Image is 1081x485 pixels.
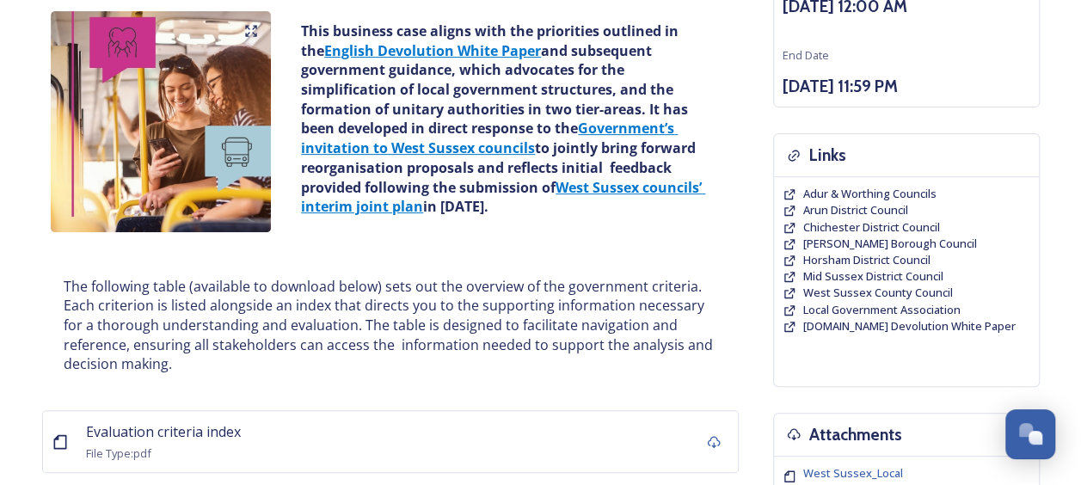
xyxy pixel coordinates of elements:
[783,74,1030,99] h3: [DATE] 11:59 PM
[803,186,937,201] span: Adur & Worthing Councils
[803,285,953,301] a: West Sussex County Council
[803,252,931,267] span: Horsham District Council
[803,268,943,284] span: Mid Sussex District Council
[803,202,908,218] a: Arun District Council
[809,422,902,447] h3: Attachments
[803,285,953,300] span: West Sussex County Council
[301,119,678,157] a: Government’s invitation to West Sussex councils
[803,318,1016,334] span: [DOMAIN_NAME] Devolution White Paper
[803,302,961,318] a: Local Government Association
[86,445,151,461] span: File Type: pdf
[803,236,977,252] a: [PERSON_NAME] Borough Council
[324,41,541,60] a: English Devolution White Paper
[423,197,488,216] strong: in [DATE].
[64,277,717,375] p: The following table (available to download below) sets out the overview of the government criteri...
[86,421,241,441] a: Evaluation criteria index
[86,422,241,441] span: Evaluation criteria index
[803,186,937,202] a: Adur & Worthing Councils
[783,47,829,63] span: End Date
[809,143,846,168] h3: Links
[1005,409,1055,459] button: Open Chat
[301,138,699,196] strong: to jointly bring forward reorganisation proposals and reflects initial feedback provided followin...
[803,252,931,268] a: Horsham District Council
[803,219,940,236] a: Chichester District Council
[301,21,682,60] strong: This business case aligns with the priorities outlined in the
[803,268,943,285] a: Mid Sussex District Council
[301,41,691,138] strong: and subsequent government guidance, which advocates for the simplification of local government st...
[803,302,961,317] span: Local Government Association
[301,178,705,217] a: West Sussex councils’ interim joint plan
[803,219,940,235] span: Chichester District Council
[803,236,977,251] span: [PERSON_NAME] Borough Council
[803,318,1016,335] a: [DOMAIN_NAME] Devolution White Paper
